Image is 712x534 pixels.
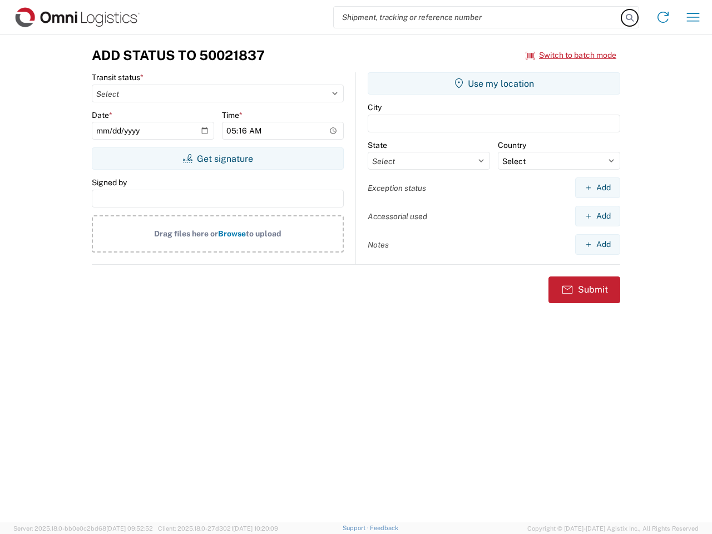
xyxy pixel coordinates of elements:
[368,211,427,221] label: Accessorial used
[527,523,699,533] span: Copyright © [DATE]-[DATE] Agistix Inc., All Rights Reserved
[106,525,153,532] span: [DATE] 09:52:52
[343,525,370,531] a: Support
[92,177,127,187] label: Signed by
[548,276,620,303] button: Submit
[368,102,382,112] label: City
[368,240,389,250] label: Notes
[370,525,398,531] a: Feedback
[154,229,218,238] span: Drag files here or
[575,234,620,255] button: Add
[368,183,426,193] label: Exception status
[92,72,144,82] label: Transit status
[575,177,620,198] button: Add
[13,525,153,532] span: Server: 2025.18.0-bb0e0c2bd68
[368,140,387,150] label: State
[575,206,620,226] button: Add
[92,110,112,120] label: Date
[218,229,246,238] span: Browse
[92,47,265,63] h3: Add Status to 50021837
[498,140,526,150] label: Country
[158,525,278,532] span: Client: 2025.18.0-27d3021
[92,147,344,170] button: Get signature
[526,46,616,65] button: Switch to batch mode
[246,229,281,238] span: to upload
[334,7,622,28] input: Shipment, tracking or reference number
[368,72,620,95] button: Use my location
[222,110,243,120] label: Time
[233,525,278,532] span: [DATE] 10:20:09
